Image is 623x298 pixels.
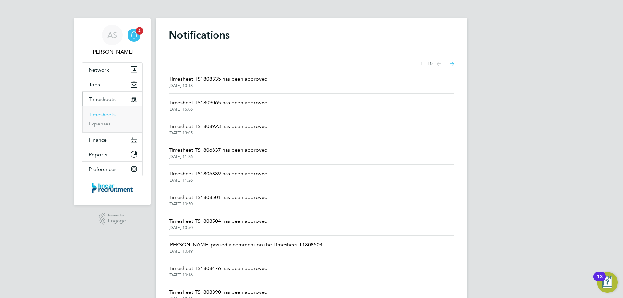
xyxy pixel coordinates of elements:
span: Timesheet TS1809065 has been approved [169,99,268,107]
span: Engage [108,218,126,224]
button: Open Resource Center, 13 new notifications [597,272,618,293]
span: Timesheet TS1808335 has been approved [169,75,268,83]
span: Timesheet TS1808390 has been approved [169,288,268,296]
span: Timesheets [89,96,116,102]
a: Timesheet TS1808476 has been approved[DATE] 10:16 [169,265,268,278]
button: Jobs [82,77,142,91]
span: Reports [89,151,107,158]
a: Timesheet TS1808504 has been approved[DATE] 10:50 [169,217,268,230]
span: Finance [89,137,107,143]
a: Go to home page [82,183,143,193]
span: [DATE] 10:50 [169,201,268,207]
span: Network [89,67,109,73]
a: Timesheet TS1808335 has been approved[DATE] 10:18 [169,75,268,88]
span: 1 - 10 [421,60,433,67]
span: [DATE] 10:18 [169,83,268,88]
span: Timesheet TS1806839 has been approved [169,170,268,178]
button: Reports [82,147,142,161]
a: [PERSON_NAME] posted a comment on the Timesheet T1808504[DATE] 10:49 [169,241,323,254]
a: Timesheet TS1808923 has been approved[DATE] 13:05 [169,123,268,136]
span: Preferences [89,166,116,172]
span: [DATE] 10:16 [169,272,268,278]
button: Network [82,63,142,77]
a: Timesheet TS1808501 has been approved[DATE] 10:50 [169,194,268,207]
span: AS [107,31,117,39]
span: Timesheet TS1808923 has been approved [169,123,268,130]
span: [DATE] 11:26 [169,154,268,159]
span: Jobs [89,81,100,88]
a: Timesheets [89,112,116,118]
a: 2 [128,25,140,45]
div: Timesheets [82,106,142,132]
a: Expenses [89,121,111,127]
span: Alyssa Smith [82,48,143,56]
span: [DATE] 13:05 [169,130,268,136]
span: [DATE] 11:26 [169,178,268,183]
button: Timesheets [82,92,142,106]
span: Timesheet TS1808501 has been approved [169,194,268,201]
nav: Select page of notifications list [421,57,454,70]
button: Preferences [82,162,142,176]
nav: Main navigation [74,18,151,205]
span: [DATE] 15:06 [169,107,268,112]
a: Timesheet TS1809065 has been approved[DATE] 15:06 [169,99,268,112]
span: Timesheet TS1806837 has been approved [169,146,268,154]
a: Timesheet TS1806837 has been approved[DATE] 11:26 [169,146,268,159]
span: Timesheet TS1808476 has been approved [169,265,268,272]
span: [PERSON_NAME] posted a comment on the Timesheet T1808504 [169,241,323,249]
button: Finance [82,133,142,147]
a: Powered byEngage [99,213,126,225]
span: Powered by [108,213,126,218]
span: [DATE] 10:49 [169,249,323,254]
span: 2 [136,27,143,35]
img: linearrecruitment-logo-retina.png [92,183,133,193]
div: 13 [597,277,603,285]
span: Timesheet TS1808504 has been approved [169,217,268,225]
h1: Notifications [169,29,454,42]
a: Timesheet TS1806839 has been approved[DATE] 11:26 [169,170,268,183]
span: [DATE] 10:50 [169,225,268,230]
a: AS[PERSON_NAME] [82,25,143,56]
